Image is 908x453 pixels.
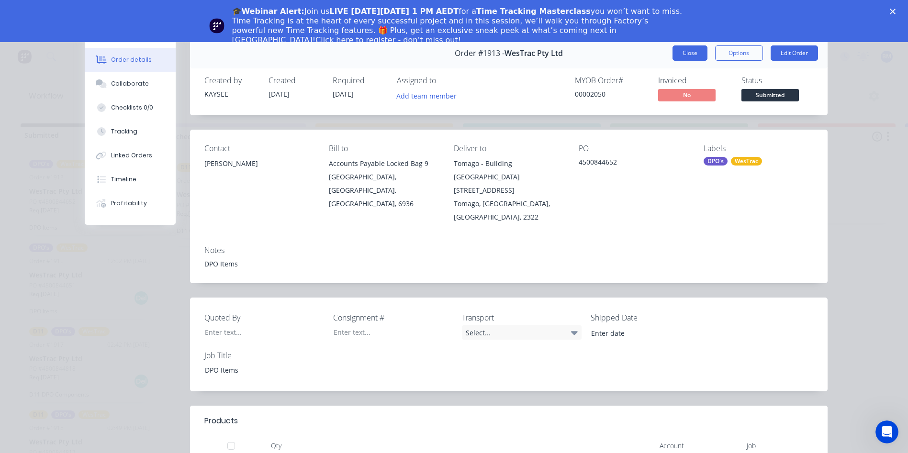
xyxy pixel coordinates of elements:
[575,76,647,85] div: MYOB Order #
[111,79,149,88] div: Collaborate
[269,89,290,99] span: [DATE]
[741,89,799,103] button: Submitted
[204,259,813,269] div: DPO Items
[704,144,813,153] div: Labels
[204,76,257,85] div: Created by
[715,45,763,61] button: Options
[111,175,136,184] div: Timeline
[209,18,224,33] img: Profile image for Team
[85,96,176,120] button: Checklists 0/0
[111,55,152,64] div: Order details
[329,157,438,210] div: Accounts Payable Locked Bag 9[GEOGRAPHIC_DATA], [GEOGRAPHIC_DATA], [GEOGRAPHIC_DATA], 6936
[111,199,147,208] div: Profitability
[85,144,176,167] button: Linked Orders
[731,157,762,166] div: WesTrac
[329,157,438,170] div: Accounts Payable Locked Bag 9
[204,157,314,170] div: [PERSON_NAME]
[204,157,314,188] div: [PERSON_NAME]
[232,7,684,45] div: Join us for a you won’t want to miss. Time Tracking is at the heart of every successful project a...
[476,7,591,16] b: Time Tracking Masterclass
[204,415,238,427] div: Products
[204,312,324,323] label: Quoted By
[85,120,176,144] button: Tracking
[333,89,354,99] span: [DATE]
[111,103,153,112] div: Checklists 0/0
[391,89,461,102] button: Add team member
[85,191,176,215] button: Profitability
[454,144,563,153] div: Deliver to
[454,197,563,224] div: Tomago, [GEOGRAPHIC_DATA], [GEOGRAPHIC_DATA], 2322
[875,420,898,443] iframe: Intercom live chat
[579,157,688,170] div: 4500844652
[204,144,314,153] div: Contact
[204,350,324,361] label: Job Title
[269,76,321,85] div: Created
[232,7,304,16] b: 🎓Webinar Alert:
[329,144,438,153] div: Bill to
[454,157,563,197] div: Tomago - Building [GEOGRAPHIC_DATA][STREET_ADDRESS]
[658,89,716,101] span: No
[504,49,563,58] span: WesTrac Pty Ltd
[771,45,818,61] button: Edit Order
[462,312,582,323] label: Transport
[204,89,257,99] div: KAYSEE
[397,76,493,85] div: Assigned to
[455,49,504,58] span: Order #1913 -
[315,35,461,44] a: Click here to register - don’t miss out!
[454,157,563,224] div: Tomago - Building [GEOGRAPHIC_DATA][STREET_ADDRESS]Tomago, [GEOGRAPHIC_DATA], [GEOGRAPHIC_DATA], ...
[329,7,459,16] b: LIVE [DATE][DATE] 1 PM AEDT
[333,76,385,85] div: Required
[584,326,704,340] input: Enter date
[333,312,453,323] label: Consignment #
[575,89,647,99] div: 00002050
[462,325,582,340] div: Select...
[85,48,176,72] button: Order details
[85,167,176,191] button: Timeline
[673,45,707,61] button: Close
[204,246,813,255] div: Notes
[579,144,688,153] div: PO
[85,72,176,96] button: Collaborate
[397,89,462,102] button: Add team member
[658,76,730,85] div: Invoiced
[197,363,317,377] div: DPO Items
[329,170,438,210] div: [GEOGRAPHIC_DATA], [GEOGRAPHIC_DATA], [GEOGRAPHIC_DATA], 6936
[591,312,710,323] label: Shipped Date
[890,9,899,14] div: Close
[741,89,799,101] span: Submitted
[111,127,137,136] div: Tracking
[741,76,813,85] div: Status
[111,151,152,160] div: Linked Orders
[704,157,728,166] div: DPO's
